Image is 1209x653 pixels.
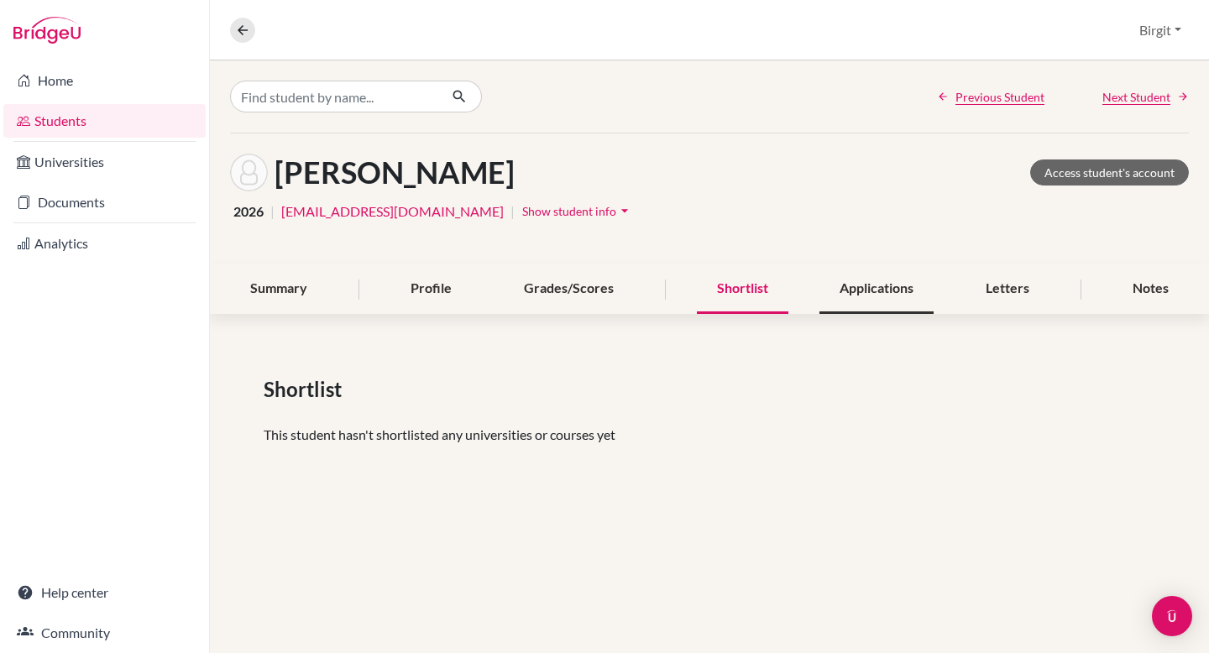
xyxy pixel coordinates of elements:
[3,185,206,219] a: Documents
[966,264,1049,314] div: Letters
[3,576,206,609] a: Help center
[275,154,515,191] h1: [PERSON_NAME]
[697,264,788,314] div: Shortlist
[264,425,1155,445] p: This student hasn't shortlisted any universities or courses yet
[233,201,264,222] span: 2026
[1030,159,1189,185] a: Access student's account
[281,201,504,222] a: [EMAIL_ADDRESS][DOMAIN_NAME]
[1132,14,1189,46] button: Birgit
[504,264,634,314] div: Grades/Scores
[521,198,634,224] button: Show student infoarrow_drop_down
[937,88,1044,106] a: Previous Student
[955,88,1044,106] span: Previous Student
[3,64,206,97] a: Home
[390,264,472,314] div: Profile
[270,201,275,222] span: |
[230,154,268,191] img: Siddhartha Suhas's avatar
[819,264,934,314] div: Applications
[264,374,348,405] span: Shortlist
[616,202,633,219] i: arrow_drop_down
[230,264,327,314] div: Summary
[3,616,206,650] a: Community
[230,81,438,112] input: Find student by name...
[3,104,206,138] a: Students
[1152,596,1192,636] div: Open Intercom Messenger
[3,145,206,179] a: Universities
[3,227,206,260] a: Analytics
[1102,88,1170,106] span: Next Student
[1112,264,1189,314] div: Notes
[1102,88,1189,106] a: Next Student
[510,201,515,222] span: |
[13,17,81,44] img: Bridge-U
[522,204,616,218] span: Show student info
